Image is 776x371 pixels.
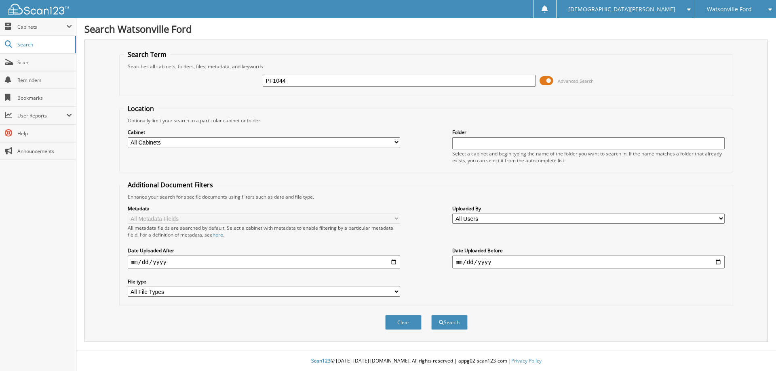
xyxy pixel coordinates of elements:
span: Scan123 [311,357,331,364]
a: here [213,231,223,238]
div: © [DATE]-[DATE] [DOMAIN_NAME]. All rights reserved | appg02-scan123-com | [76,351,776,371]
div: Optionally limit your search to a particular cabinet or folder [124,117,729,124]
div: Searches all cabinets, folders, files, metadata, and keywords [124,63,729,70]
a: Privacy Policy [511,357,542,364]
span: Advanced Search [558,78,594,84]
label: Date Uploaded Before [452,247,725,254]
span: Search [17,41,71,48]
span: Reminders [17,77,72,84]
label: Folder [452,129,725,136]
div: Enhance your search for specific documents using filters such as date and file type. [124,193,729,200]
span: Help [17,130,72,137]
span: User Reports [17,112,66,119]
button: Clear [385,315,422,330]
button: Search [431,315,468,330]
div: All metadata fields are searched by default. Select a cabinet with metadata to enable filtering b... [128,224,400,238]
label: Cabinet [128,129,400,136]
input: start [128,256,400,268]
legend: Search Term [124,50,171,59]
legend: Additional Document Filters [124,180,217,189]
label: Metadata [128,205,400,212]
span: [DEMOGRAPHIC_DATA][PERSON_NAME] [568,7,675,12]
input: end [452,256,725,268]
span: Scan [17,59,72,66]
h1: Search Watsonville Ford [84,22,768,36]
img: scan123-logo-white.svg [8,4,69,15]
div: Select a cabinet and begin typing the name of the folder you want to search in. If the name match... [452,150,725,164]
label: Uploaded By [452,205,725,212]
label: File type [128,278,400,285]
span: Bookmarks [17,94,72,101]
label: Date Uploaded After [128,247,400,254]
span: Watsonville Ford [707,7,752,12]
iframe: Chat Widget [736,332,776,371]
span: Cabinets [17,23,66,30]
span: Announcements [17,148,72,155]
legend: Location [124,104,158,113]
